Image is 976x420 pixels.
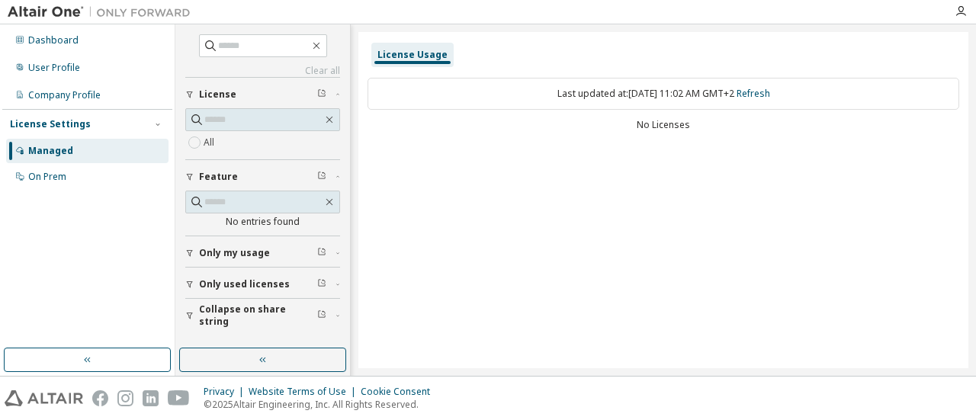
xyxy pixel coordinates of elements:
[204,398,439,411] p: © 2025 Altair Engineering, Inc. All Rights Reserved.
[185,160,340,194] button: Feature
[199,278,290,290] span: Only used licenses
[368,119,959,131] div: No Licenses
[249,386,361,398] div: Website Terms of Use
[317,171,326,183] span: Clear filter
[317,88,326,101] span: Clear filter
[185,268,340,301] button: Only used licenses
[737,87,770,100] a: Refresh
[361,386,439,398] div: Cookie Consent
[185,65,340,77] a: Clear all
[317,309,326,322] span: Clear filter
[185,78,340,111] button: License
[368,78,959,110] div: Last updated at: [DATE] 11:02 AM GMT+2
[168,390,190,406] img: youtube.svg
[199,171,238,183] span: Feature
[204,386,249,398] div: Privacy
[204,133,217,152] label: All
[377,49,448,61] div: License Usage
[117,390,133,406] img: instagram.svg
[28,171,66,183] div: On Prem
[199,247,270,259] span: Only my usage
[92,390,108,406] img: facebook.svg
[28,145,73,157] div: Managed
[5,390,83,406] img: altair_logo.svg
[317,278,326,290] span: Clear filter
[28,34,79,46] div: Dashboard
[143,390,159,406] img: linkedin.svg
[185,236,340,270] button: Only my usage
[199,303,317,328] span: Collapse on share string
[10,118,91,130] div: License Settings
[199,88,236,101] span: License
[28,89,101,101] div: Company Profile
[317,247,326,259] span: Clear filter
[28,62,80,74] div: User Profile
[8,5,198,20] img: Altair One
[185,299,340,332] button: Collapse on share string
[185,216,340,228] div: No entries found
